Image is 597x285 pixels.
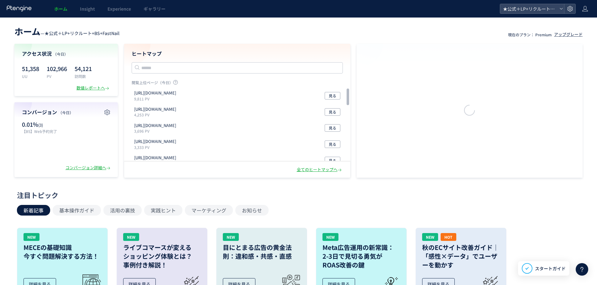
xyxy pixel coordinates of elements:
[107,6,131,12] span: Experience
[329,124,336,132] span: 見る
[144,6,165,12] span: ギャラリー
[75,74,92,79] p: 訪問数
[325,92,340,99] button: 見る
[322,243,400,269] h3: Meta広告運用の新常識： 2-3日で見切る勇気が ROAS改善の鍵
[441,233,456,241] div: HOT
[325,140,340,148] button: 見る
[134,161,179,166] p: 3,243 PV
[45,30,119,36] span: ★公式＋LP+リクルート+BS+FastNail
[223,243,301,261] h3: 目にとまる広告の黄金法則：違和感・共感・直感
[24,233,39,241] div: NEW
[123,233,139,241] div: NEW
[134,112,179,117] p: 4,253 PV
[329,140,336,148] span: 見る
[47,74,67,79] p: PV
[17,190,577,200] div: 注目トピック
[22,74,39,79] p: UU
[322,233,338,241] div: NEW
[134,139,176,145] p: https://tcb-beauty.net/menu/bnls-diet
[53,51,68,57] span: （今日）
[134,96,179,101] p: 9,811 PV
[134,155,176,161] p: https://tcb-beauty.net/menu/simitori_04
[22,64,39,74] p: 51,358
[134,123,176,129] p: https://fastnail.app/search/result
[134,128,179,134] p: 3,696 PV
[223,233,239,241] div: NEW
[58,110,73,115] span: （今日）
[14,25,119,38] div: —
[14,25,40,38] span: ホーム
[22,120,63,129] p: 0.01%
[75,64,92,74] p: 54,121
[22,109,110,116] h4: コンバージョン
[22,50,110,57] h4: アクセス状況
[554,32,583,38] div: アップグレード
[329,108,336,116] span: 見る
[134,90,176,96] p: https://fastnail.app
[535,265,566,272] span: スタートガイド
[501,4,557,13] span: ★公式＋LP+リクルート+BS+FastNail
[132,80,343,88] p: 閲覧上位ページ（今日）
[422,233,438,241] div: NEW
[24,243,101,261] h3: MECEの基礎知識 今すぐ問題解決する方法！
[22,129,63,134] p: 【BS】Web予約完了
[38,122,43,128] span: (3)
[47,64,67,74] p: 102,966
[185,205,233,216] button: マーケティング
[134,106,176,112] p: https://tcb-beauty.net/menu/picolaser_crm
[144,205,182,216] button: 実践ヒント
[76,85,110,91] div: 数値レポートへ
[325,157,340,164] button: 見る
[329,157,336,164] span: 見る
[508,32,552,37] p: 現在のプラン： Premium
[132,50,343,57] h4: ヒートマップ
[422,243,500,269] h3: 秋のECサイト改善ガイド｜「感性×データ」でユーザーを動かす
[54,6,67,12] span: ホーム
[325,108,340,116] button: 見る
[123,243,201,269] h3: ライブコマースが変える ショッピング体験とは？ 事例付き解説！
[325,124,340,132] button: 見る
[17,205,50,216] button: 新着記事
[103,205,142,216] button: 活用の裏技
[80,6,95,12] span: Insight
[53,205,101,216] button: 基本操作ガイド
[297,167,343,173] div: 全てのヒートマップへ
[235,205,269,216] button: お知らせ
[134,145,179,150] p: 3,333 PV
[329,92,336,99] span: 見る
[65,165,112,171] div: コンバージョン詳細へ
